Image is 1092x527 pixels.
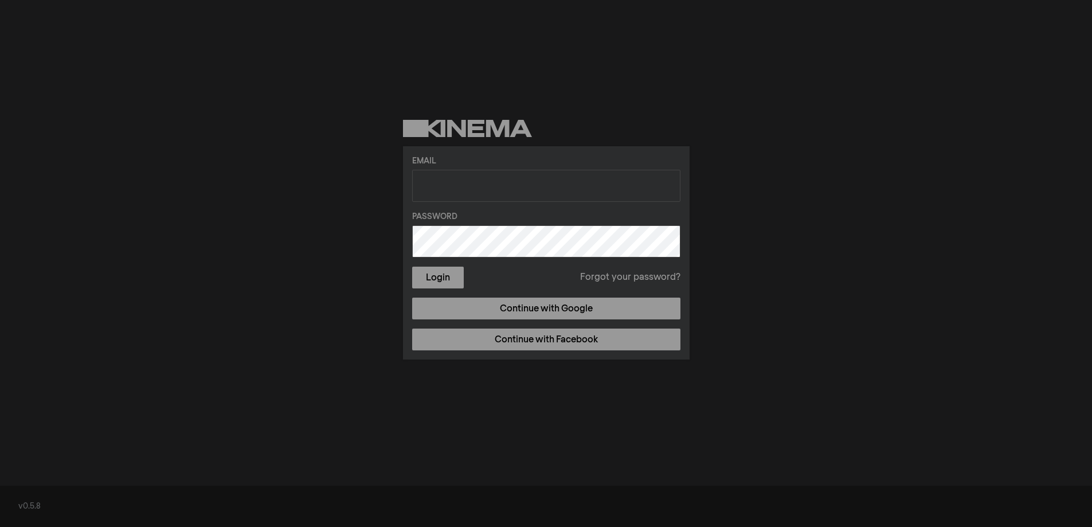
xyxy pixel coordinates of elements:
div: v0.5.8 [18,501,1074,513]
a: Continue with Facebook [412,329,680,350]
button: Login [412,267,464,288]
label: Password [412,211,680,223]
a: Continue with Google [412,298,680,319]
label: Email [412,155,680,167]
a: Forgot your password? [580,271,680,284]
